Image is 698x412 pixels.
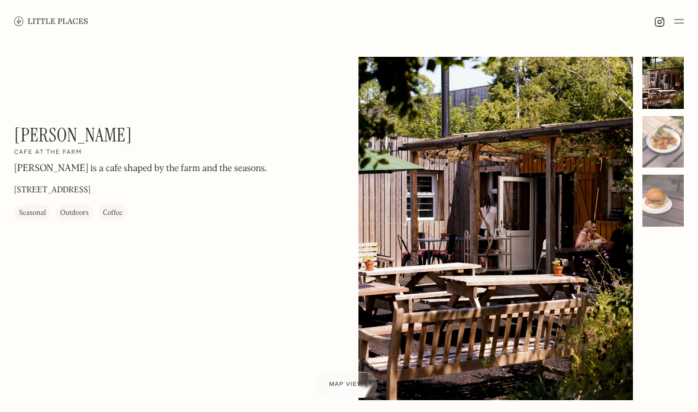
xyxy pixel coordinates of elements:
[315,372,378,398] a: Map view
[329,381,364,388] span: Map view
[14,149,82,157] h2: Cafe at the farm
[14,162,267,176] p: [PERSON_NAME] is a cafe shaped by the farm and the seasons.
[14,124,132,146] h1: [PERSON_NAME]
[103,207,122,219] div: Coffee
[60,207,89,219] div: Outdoors
[14,184,91,197] p: [STREET_ADDRESS]
[19,207,46,219] div: Seasonal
